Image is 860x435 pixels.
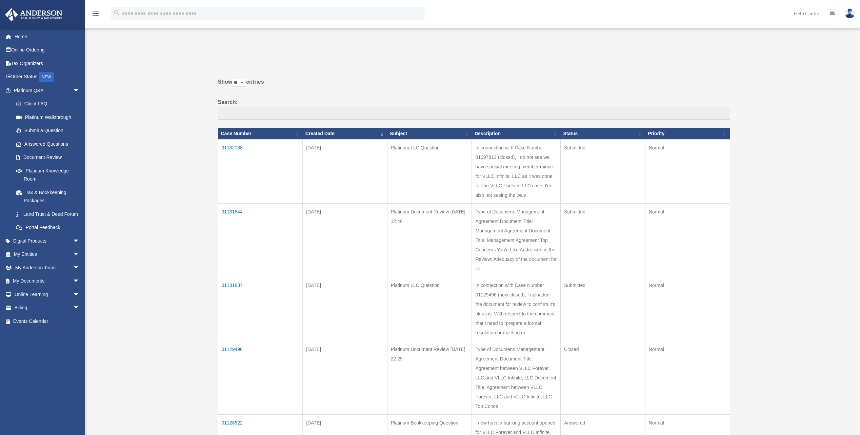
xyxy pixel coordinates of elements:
td: In connection with Case Number 01097813 (closed), I do not see we have special meeting member min... [472,140,561,204]
label: Show entries [218,77,730,94]
td: Submitted [561,140,645,204]
td: Closed [561,341,645,415]
th: Created Date: activate to sort column ascending [303,128,387,140]
td: [DATE] [303,204,387,277]
select: Showentries [232,79,246,87]
td: 01131844 [218,204,303,277]
img: User Pic [845,8,855,18]
td: Type of Document: Management Agreement Document Title: Agreement between VLLC Forever, LLC and VL... [472,341,561,415]
td: Submitted [561,277,645,341]
td: Normal [645,204,730,277]
div: NEW [39,72,54,82]
td: Type of Document: Management Agreement Document Title: Management Agreement Document Title: Manag... [472,204,561,277]
td: 01132138 [218,140,303,204]
span: arrow_drop_down [73,301,86,315]
td: Normal [645,140,730,204]
a: My Anderson Teamarrow_drop_down [5,261,90,274]
i: search [113,9,121,17]
a: My Entitiesarrow_drop_down [5,248,90,261]
span: arrow_drop_down [73,261,86,275]
a: Document Review [9,151,86,164]
th: Case Number: activate to sort column ascending [218,128,303,140]
a: Submit a Question [9,124,86,138]
a: Portal Feedback [9,221,86,234]
span: arrow_drop_down [73,274,86,288]
a: Land Trust & Deed Forum [9,207,86,221]
a: Platinum Q&Aarrow_drop_down [5,84,86,97]
a: Tax & Bookkeeping Packages [9,186,86,207]
a: Digital Productsarrow_drop_down [5,234,90,248]
td: Platinum LLC Question [387,277,472,341]
th: Description: activate to sort column ascending [472,128,561,140]
img: Anderson Advisors Platinum Portal [3,8,64,21]
span: arrow_drop_down [73,234,86,248]
td: Platinum Document Review [DATE] 22:29 [387,341,472,415]
td: Platinum LLC Question [387,140,472,204]
td: In connection with Case Number 01129496 (now closed), I uploaded the document for review to confi... [472,277,561,341]
th: Priority: activate to sort column ascending [645,128,730,140]
span: arrow_drop_down [73,84,86,98]
a: Billingarrow_drop_down [5,301,90,315]
th: Status: activate to sort column ascending [561,128,645,140]
a: Online Ordering [5,43,90,57]
a: Tax Organizers [5,57,90,70]
td: 01131837 [218,277,303,341]
td: [DATE] [303,341,387,415]
label: Search: [218,98,730,120]
a: Answered Questions [9,137,83,151]
th: Subject: activate to sort column ascending [387,128,472,140]
i: menu [92,9,100,18]
td: Normal [645,277,730,341]
input: Search: [218,107,730,120]
span: arrow_drop_down [73,288,86,302]
a: Events Calendar [5,314,90,328]
a: Client FAQ [9,97,86,111]
a: My Documentsarrow_drop_down [5,274,90,288]
td: Platinum Document Review [DATE] 12:40 [387,204,472,277]
td: 01129496 [218,341,303,415]
td: [DATE] [303,140,387,204]
td: Normal [645,341,730,415]
a: Platinum Walkthrough [9,110,86,124]
a: Platinum Knowledge Room [9,164,86,186]
span: arrow_drop_down [73,248,86,262]
a: Home [5,30,90,43]
a: menu [92,12,100,18]
td: [DATE] [303,277,387,341]
a: Online Learningarrow_drop_down [5,288,90,301]
a: Order StatusNEW [5,70,90,84]
td: Submitted [561,204,645,277]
